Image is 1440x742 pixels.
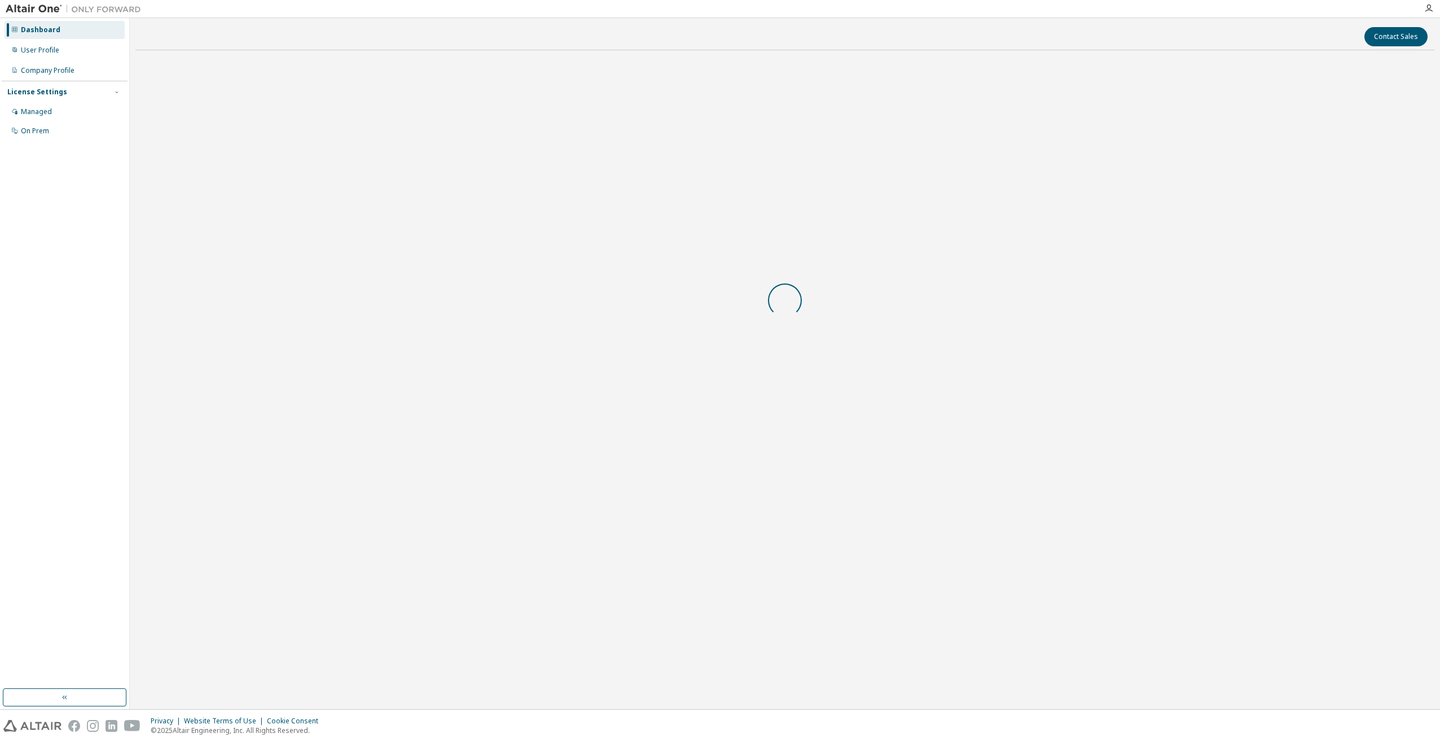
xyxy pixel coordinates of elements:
div: Managed [21,107,52,116]
div: Privacy [151,717,184,726]
img: youtube.svg [124,720,141,732]
img: instagram.svg [87,720,99,732]
button: Contact Sales [1364,27,1428,46]
div: License Settings [7,88,67,97]
div: On Prem [21,126,49,136]
img: linkedin.svg [106,720,117,732]
img: facebook.svg [68,720,80,732]
p: © 2025 Altair Engineering, Inc. All Rights Reserved. [151,726,325,735]
div: Cookie Consent [267,717,325,726]
div: Company Profile [21,66,74,75]
img: altair_logo.svg [3,720,62,732]
img: Altair One [6,3,147,15]
div: User Profile [21,46,59,55]
div: Website Terms of Use [184,717,267,726]
div: Dashboard [21,25,60,34]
